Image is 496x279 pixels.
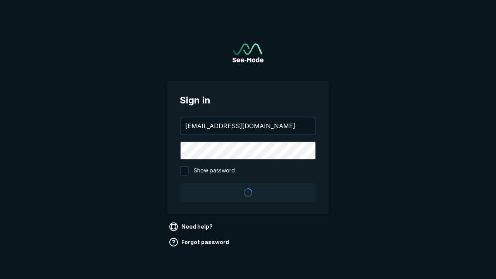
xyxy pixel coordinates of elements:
span: Sign in [180,93,316,107]
a: Need help? [167,220,216,233]
a: Forgot password [167,236,232,248]
input: your@email.com [181,117,315,134]
span: Show password [194,166,235,176]
img: See-Mode Logo [232,43,263,62]
a: Go to sign in [232,43,263,62]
